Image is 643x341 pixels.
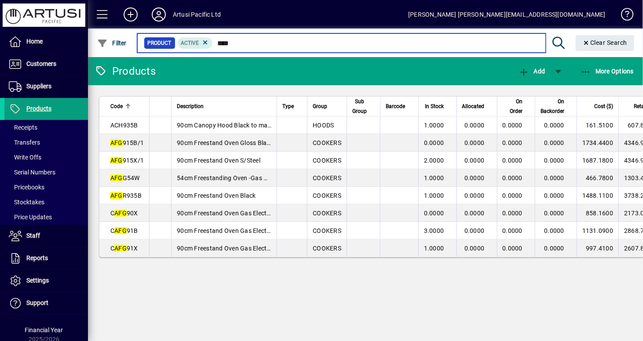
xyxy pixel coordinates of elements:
[110,174,140,181] span: G54W
[177,139,273,146] span: 90cm Freestand Oven Gloss Black
[577,134,618,152] td: 1734.4400
[544,227,565,234] span: 0.0000
[4,195,88,210] a: Stocktakes
[177,227,291,234] span: 90cm Freestand Oven Gas Electric Black
[173,7,221,22] div: Artusi Pacific Ltd
[110,102,144,111] div: Code
[26,277,49,284] span: Settings
[4,135,88,150] a: Transfers
[26,232,40,239] span: Staff
[581,68,634,75] span: More Options
[503,122,523,129] span: 0.0000
[4,150,88,165] a: Write Offs
[424,157,444,164] span: 2.0000
[177,122,308,129] span: 90cm Canopy Hood Black to match R935B
[110,157,123,164] em: AFG
[177,157,260,164] span: 90cm Freestand Oven S/Steel
[177,210,300,217] span: 90cm Freestand Oven Gas Electric No Clock
[424,122,444,129] span: 1.0000
[386,102,413,111] div: Barcode
[503,210,523,217] span: 0.0000
[26,38,43,45] span: Home
[110,245,138,252] span: C 91X
[110,192,123,199] em: AFG
[95,64,156,78] div: Products
[503,157,523,164] span: 0.0000
[462,102,485,111] span: Allocated
[313,227,341,234] span: COOKERS
[181,40,199,46] span: Active
[26,60,56,67] span: Customers
[177,245,274,252] span: 90cm Freestand Oven Gas Electric
[583,39,628,46] span: Clear Search
[464,122,485,129] span: 0.0000
[614,2,632,30] a: Knowledge Base
[424,174,444,181] span: 1.0000
[26,83,51,90] span: Suppliers
[177,192,256,199] span: 90cm Freestand Oven Black
[313,210,341,217] span: COOKERS
[110,210,138,217] span: C 90X
[576,35,635,51] button: Clear
[26,299,48,306] span: Support
[544,192,565,199] span: 0.0000
[386,102,405,111] span: Barcode
[313,102,327,111] span: Group
[503,97,531,116] div: On Order
[4,165,88,180] a: Serial Numbers
[519,68,545,75] span: Add
[145,7,173,22] button: Profile
[4,247,88,269] a: Reports
[178,37,213,49] mat-chip: Activation Status: Active
[544,157,565,164] span: 0.0000
[544,174,565,181] span: 0.0000
[110,102,123,111] span: Code
[578,63,636,79] button: More Options
[117,7,145,22] button: Add
[97,40,127,47] span: Filter
[577,116,618,134] td: 161.5100
[503,139,523,146] span: 0.0000
[424,102,452,111] div: In Stock
[277,122,289,129] em: AFG
[114,245,127,252] em: AFG
[464,174,485,181] span: 0.0000
[577,169,618,187] td: 466.7800
[4,31,88,53] a: Home
[110,227,138,234] span: C 91B
[313,139,341,146] span: COOKERS
[577,204,618,222] td: 858.1600
[4,53,88,75] a: Customers
[110,122,138,129] span: ACH935B
[503,174,523,181] span: 0.0000
[4,120,88,135] a: Receipts
[9,199,44,206] span: Stocktakes
[516,63,547,79] button: Add
[424,245,444,252] span: 1.0000
[424,210,444,217] span: 0.0000
[503,245,523,252] span: 0.0000
[503,192,523,199] span: 0.0000
[177,102,204,111] span: Description
[282,102,302,111] div: Type
[424,227,444,234] span: 3.0000
[9,184,44,191] span: Pricebooks
[464,157,485,164] span: 0.0000
[464,245,485,252] span: 0.0000
[424,192,444,199] span: 1.0000
[9,169,55,176] span: Serial Numbers
[4,292,88,314] a: Support
[313,157,341,164] span: COOKERS
[425,102,444,111] span: In Stock
[464,227,485,234] span: 0.0000
[313,174,341,181] span: COOKERS
[114,210,127,217] em: AFG
[544,245,565,252] span: 0.0000
[148,39,172,47] span: Product
[352,97,375,116] div: Sub Group
[4,270,88,292] a: Settings
[313,122,334,129] span: HOODS
[9,214,52,221] span: Price Updates
[9,154,41,161] span: Write Offs
[544,139,565,146] span: 0.0000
